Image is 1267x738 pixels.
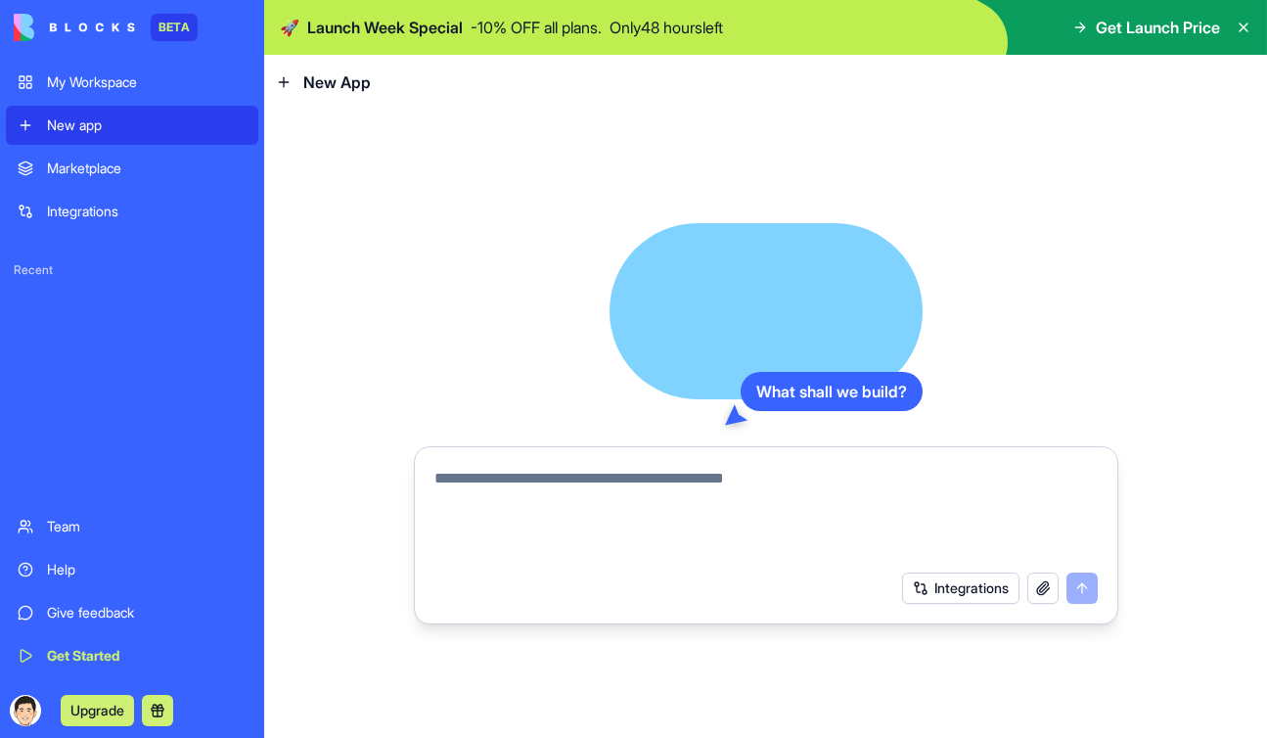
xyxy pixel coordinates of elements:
[1096,16,1220,39] span: Get Launch Price
[14,14,198,41] a: BETA
[6,636,258,675] a: Get Started
[471,16,602,39] p: - 10 % OFF all plans.
[47,202,247,221] div: Integrations
[6,192,258,231] a: Integrations
[6,106,258,145] a: New app
[610,16,723,39] p: Only 48 hours left
[47,603,247,623] div: Give feedback
[151,14,198,41] div: BETA
[61,700,134,719] a: Upgrade
[741,372,923,411] div: What shall we build?
[307,16,463,39] span: Launch Week Special
[14,14,135,41] img: logo
[47,159,247,178] div: Marketplace
[47,517,247,536] div: Team
[61,695,134,726] button: Upgrade
[6,262,258,278] span: Recent
[6,149,258,188] a: Marketplace
[6,507,258,546] a: Team
[47,646,247,666] div: Get Started
[47,115,247,135] div: New app
[6,550,258,589] a: Help
[47,72,247,92] div: My Workspace
[6,63,258,102] a: My Workspace
[280,16,299,39] span: 🚀
[6,593,258,632] a: Give feedback
[10,695,41,726] img: ACg8ocLoT3dmfemaOhoM-0J8CgD4QbNzdiq8-Rp375-lNZRSxZC7WXvd=s96-c
[47,560,247,579] div: Help
[902,573,1019,604] button: Integrations
[303,70,371,94] span: New App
